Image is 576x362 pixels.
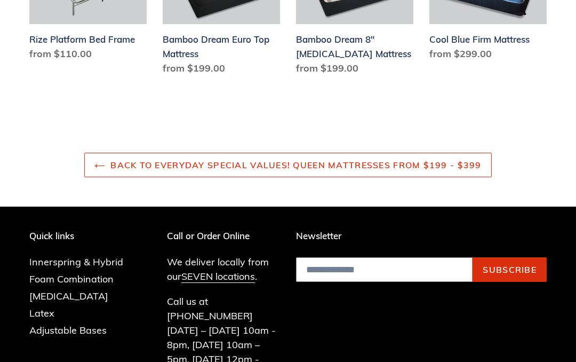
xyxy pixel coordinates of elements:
p: Quick links [29,231,139,241]
button: Subscribe [473,257,547,282]
a: Innerspring & Hybrid [29,256,123,268]
span: Subscribe [483,264,537,275]
a: SEVEN locations [181,270,255,283]
a: Latex [29,307,54,319]
p: We deliver locally from our . [167,255,281,284]
a: [MEDICAL_DATA] [29,290,108,302]
a: Foam Combination [29,273,114,285]
input: Email address [296,257,473,282]
p: Call or Order Online [167,231,281,241]
a: Adjustable Bases [29,324,107,336]
a: Back to Everyday Special Values! Queen Mattresses From $199 - $399 [84,153,491,177]
p: Newsletter [296,231,547,241]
